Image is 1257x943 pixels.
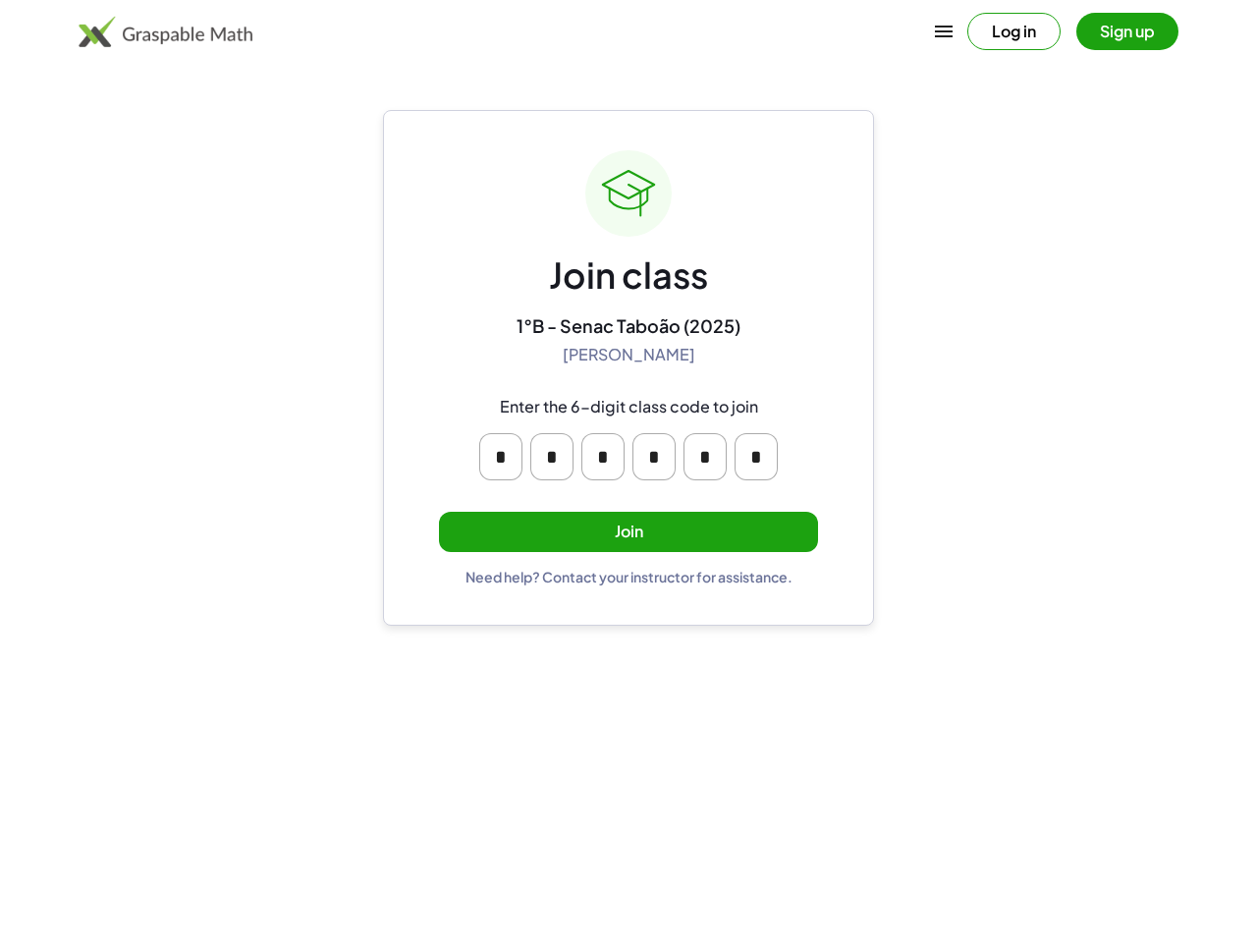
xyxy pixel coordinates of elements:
input: Please enter OTP character 2 [530,433,574,480]
div: [PERSON_NAME] [563,345,695,365]
button: Log in [967,13,1061,50]
div: Join class [549,252,708,299]
div: 1°B - Senac Taboão (2025) [517,314,740,337]
div: Enter the 6-digit class code to join [500,397,758,417]
input: Please enter OTP character 4 [632,433,676,480]
button: Join [439,512,818,552]
button: Sign up [1076,13,1178,50]
input: Please enter OTP character 1 [479,433,522,480]
input: Please enter OTP character 6 [735,433,778,480]
input: Please enter OTP character 3 [581,433,625,480]
input: Please enter OTP character 5 [683,433,727,480]
div: Need help? Contact your instructor for assistance. [465,568,792,585]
